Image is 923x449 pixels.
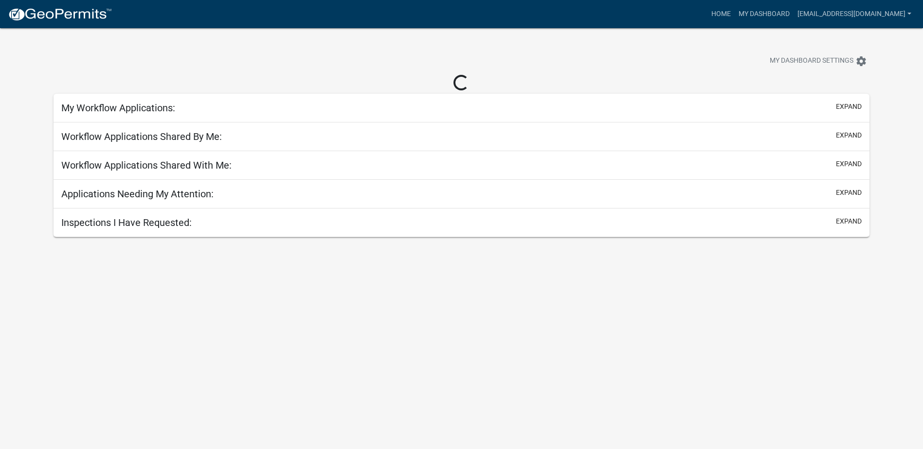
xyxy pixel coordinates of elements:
[836,216,862,226] button: expand
[707,5,735,23] a: Home
[855,55,867,67] i: settings
[61,131,222,142] h5: Workflow Applications Shared By Me:
[61,217,192,228] h5: Inspections I Have Requested:
[836,159,862,169] button: expand
[61,159,232,171] h5: Workflow Applications Shared With Me:
[836,188,862,198] button: expand
[836,102,862,112] button: expand
[836,130,862,140] button: expand
[762,52,875,70] button: My Dashboard Settingssettings
[735,5,794,23] a: My Dashboard
[794,5,915,23] a: [EMAIL_ADDRESS][DOMAIN_NAME]
[770,55,853,67] span: My Dashboard Settings
[61,188,214,200] h5: Applications Needing My Attention:
[61,102,175,114] h5: My Workflow Applications:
